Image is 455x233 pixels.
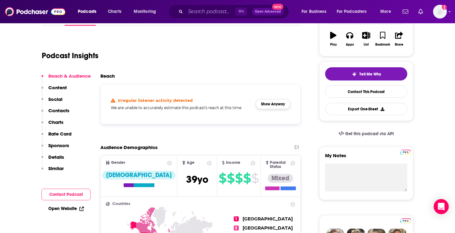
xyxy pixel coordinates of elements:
[433,5,447,19] button: Show profile menu
[325,153,407,164] label: My Notes
[129,7,164,17] button: open menu
[187,161,195,165] span: Age
[442,5,447,10] svg: Add a profile image
[108,7,121,16] span: Charts
[41,96,62,108] button: Social
[391,28,407,50] button: Share
[102,171,175,180] div: [DEMOGRAPHIC_DATA]
[100,144,158,150] h2: Audience Demographics
[374,28,391,50] button: Bookmark
[434,199,449,214] div: Open Intercom Messenger
[433,5,447,19] span: Logged in as autumncomm
[268,174,293,183] div: Mixed
[48,142,69,148] p: Sponsors
[41,189,91,200] button: Contact Podcast
[48,108,69,114] p: Contacts
[41,85,67,96] button: Content
[252,8,284,15] button: Open AdvancedNew
[272,4,283,10] span: New
[256,99,290,109] button: Show Anyway
[41,108,69,119] button: Contacts
[325,67,407,80] button: tell me why sparkleTell Me Why
[352,72,357,77] img: tell me why sparkle
[48,119,63,125] p: Charts
[227,173,234,183] span: $
[341,28,358,50] button: Apps
[42,51,99,60] h1: Podcast Insights
[48,165,64,171] p: Similar
[235,8,247,16] span: ⌘ K
[134,7,156,16] span: Monitoring
[41,131,72,142] button: Rate Card
[48,206,84,211] a: Open Website
[302,7,326,16] span: For Business
[325,28,341,50] button: Play
[48,131,72,137] p: Rate Card
[400,149,411,155] a: Pro website
[325,103,407,115] button: Export One-Sheet
[400,150,411,155] img: Podchaser Pro
[73,7,104,17] button: open menu
[345,131,394,136] span: Get this podcast via API
[400,217,411,223] a: Pro website
[400,218,411,223] img: Podchaser Pro
[376,7,399,17] button: open menu
[41,73,91,85] button: Reach & Audience
[358,28,374,50] button: List
[100,73,115,79] h2: Reach
[48,154,64,160] p: Details
[186,173,208,186] span: 39 yo
[41,165,64,177] button: Similar
[337,7,367,16] span: For Podcasters
[325,86,407,98] a: Contact This Podcast
[104,7,125,17] a: Charts
[375,43,390,47] div: Bookmark
[234,225,239,230] span: 2
[5,6,65,18] img: Podchaser - Follow, Share and Rate Podcasts
[78,7,96,16] span: Podcasts
[111,161,125,165] span: Gender
[333,7,376,17] button: open menu
[41,119,63,131] button: Charts
[111,105,251,110] h5: We are unable to accurately estimate this podcast's reach at this time.
[330,43,337,47] div: Play
[380,7,391,16] span: More
[364,43,369,47] div: List
[400,6,411,17] a: Show notifications dropdown
[255,10,281,13] span: Open Advanced
[251,173,259,183] span: $
[235,173,243,183] span: $
[395,43,403,47] div: Share
[48,85,67,91] p: Content
[41,154,64,166] button: Details
[243,216,293,222] span: [GEOGRAPHIC_DATA]
[41,142,69,154] button: Sponsors
[118,98,193,103] h4: Irregular listener activity detected
[416,6,426,17] a: Show notifications dropdown
[226,161,240,165] span: Income
[243,225,293,231] span: [GEOGRAPHIC_DATA]
[48,73,91,79] p: Reach & Audience
[219,173,226,183] span: $
[359,72,381,77] span: Tell Me Why
[243,173,251,183] span: $
[174,4,295,19] div: Search podcasts, credits, & more...
[234,216,239,221] span: 1
[334,126,399,141] a: Get this podcast via API
[185,7,235,17] input: Search podcasts, credits, & more...
[433,5,447,19] img: User Profile
[297,7,334,17] button: open menu
[346,43,354,47] div: Apps
[112,202,130,206] span: Countries
[270,161,289,169] span: Parental Status
[48,96,62,102] p: Social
